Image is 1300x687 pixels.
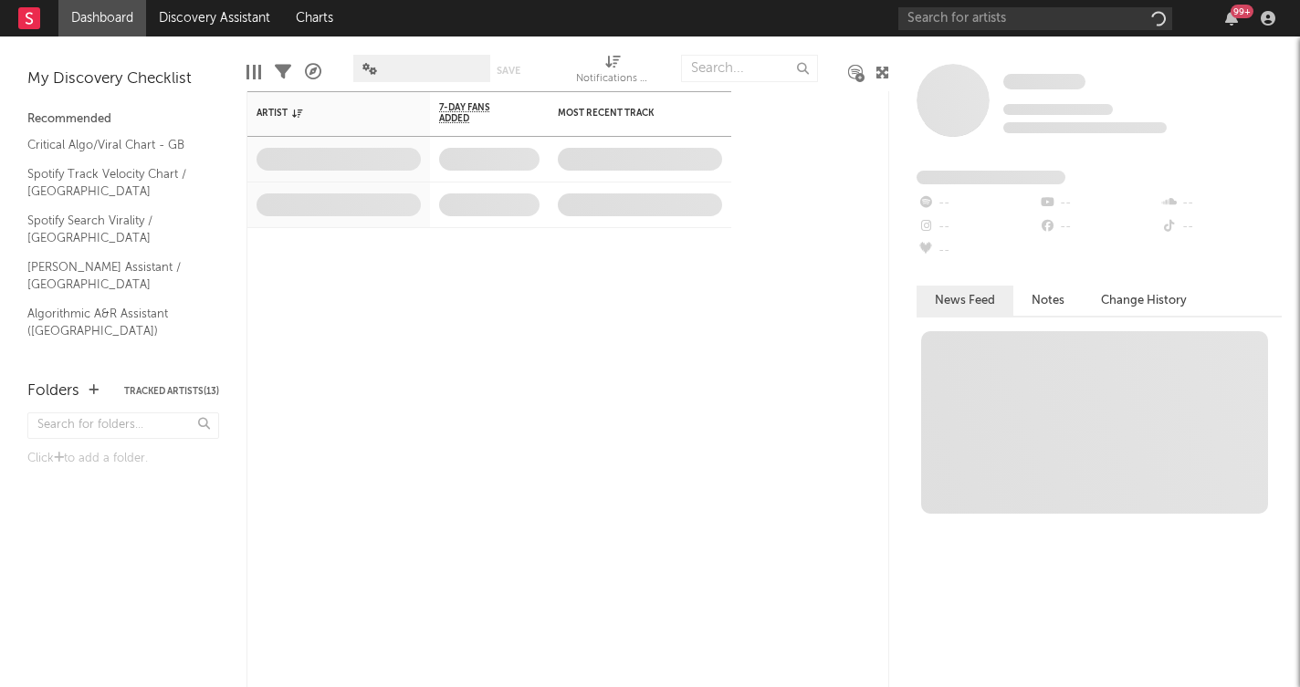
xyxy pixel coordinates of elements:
[1083,286,1205,316] button: Change History
[1003,104,1113,115] span: Tracking Since: [DATE]
[917,286,1013,316] button: News Feed
[439,102,512,124] span: 7-Day Fans Added
[27,164,201,202] a: Spotify Track Velocity Chart / [GEOGRAPHIC_DATA]
[27,257,201,295] a: [PERSON_NAME] Assistant / [GEOGRAPHIC_DATA]
[917,239,1038,263] div: --
[27,448,219,470] div: Click to add a folder.
[917,192,1038,215] div: --
[1003,73,1085,91] a: Some Artist
[558,108,695,119] div: Most Recent Track
[27,412,219,439] input: Search for folders...
[27,380,79,402] div: Folders
[27,109,219,130] div: Recommended
[257,108,393,119] div: Artist
[898,7,1172,30] input: Search for artists
[27,135,201,155] a: Critical Algo/Viral Chart - GB
[1160,192,1282,215] div: --
[576,46,649,99] div: Notifications (Artist)
[681,55,818,82] input: Search...
[1225,11,1238,26] button: 99+
[497,66,520,76] button: Save
[275,46,291,99] div: Filters
[1038,215,1159,239] div: --
[917,171,1065,184] span: Fans Added by Platform
[1160,215,1282,239] div: --
[27,68,219,90] div: My Discovery Checklist
[1231,5,1253,18] div: 99 +
[1038,192,1159,215] div: --
[27,304,201,341] a: Algorithmic A&R Assistant ([GEOGRAPHIC_DATA])
[27,211,201,248] a: Spotify Search Virality / [GEOGRAPHIC_DATA]
[1013,286,1083,316] button: Notes
[246,46,261,99] div: Edit Columns
[1003,74,1085,89] span: Some Artist
[305,46,321,99] div: A&R Pipeline
[576,68,649,90] div: Notifications (Artist)
[1003,122,1167,133] span: 0 fans last week
[124,387,219,396] button: Tracked Artists(13)
[917,215,1038,239] div: --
